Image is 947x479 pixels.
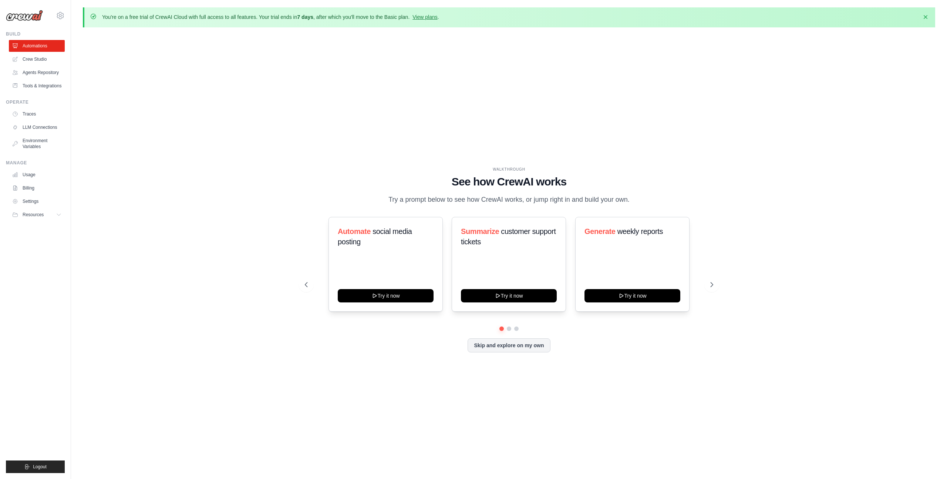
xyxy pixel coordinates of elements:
[412,14,437,20] a: View plans
[584,227,616,235] span: Generate
[9,209,65,221] button: Resources
[9,182,65,194] a: Billing
[6,160,65,166] div: Manage
[6,31,65,37] div: Build
[23,212,44,218] span: Resources
[461,227,499,235] span: Summarize
[468,338,550,352] button: Skip and explore on my own
[461,289,557,302] button: Try it now
[305,167,713,172] div: WALKTHROUGH
[9,53,65,65] a: Crew Studio
[338,227,412,246] span: social media posting
[9,121,65,133] a: LLM Connections
[9,195,65,207] a: Settings
[9,67,65,78] a: Agents Repository
[6,99,65,105] div: Operate
[9,40,65,52] a: Automations
[297,14,313,20] strong: 7 days
[33,464,47,470] span: Logout
[9,169,65,181] a: Usage
[338,289,434,302] button: Try it now
[9,135,65,153] a: Environment Variables
[338,227,371,235] span: Automate
[9,80,65,92] a: Tools & Integrations
[461,227,556,246] span: customer support tickets
[9,108,65,120] a: Traces
[102,13,439,21] p: You're on a free trial of CrewAI Cloud with full access to all features. Your trial ends in , aft...
[305,175,713,188] h1: See how CrewAI works
[385,194,633,205] p: Try a prompt below to see how CrewAI works, or jump right in and build your own.
[6,460,65,473] button: Logout
[6,10,43,21] img: Logo
[584,289,680,302] button: Try it now
[617,227,663,235] span: weekly reports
